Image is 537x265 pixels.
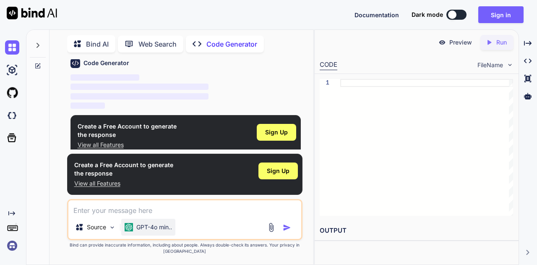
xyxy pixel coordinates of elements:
[5,86,19,100] img: githubLight
[315,221,518,241] h2: OUTPUT
[7,7,57,19] img: Bind AI
[78,141,177,149] p: View all Features
[206,39,257,49] p: Code Generator
[449,38,472,47] p: Preview
[70,102,105,109] span: ‌
[5,239,19,253] img: signin
[265,128,288,136] span: Sign Up
[478,6,524,23] button: Sign in
[320,79,329,87] div: 1
[267,167,289,175] span: Sign Up
[136,223,172,231] p: GPT-4o min..
[125,223,133,231] img: GPT-4o mini
[496,38,507,47] p: Run
[412,10,443,19] span: Dark mode
[87,223,106,231] p: Source
[74,161,173,178] h1: Create a Free Account to generate the response
[355,10,399,19] button: Documentation
[67,242,303,255] p: Bind can provide inaccurate information, including about people. Always double-check its answers....
[74,179,173,188] p: View all Features
[83,59,129,67] h6: Code Generator
[438,39,446,46] img: preview
[5,40,19,55] img: chat
[70,93,209,100] span: ‌
[283,223,291,232] img: icon
[70,84,209,90] span: ‌
[320,60,337,70] div: CODE
[138,39,177,49] p: Web Search
[5,63,19,77] img: ai-studio
[78,122,177,139] h1: Create a Free Account to generate the response
[5,108,19,123] img: darkCloudIdeIcon
[109,224,116,231] img: Pick Models
[86,39,109,49] p: Bind AI
[266,223,276,232] img: attachment
[355,11,399,18] span: Documentation
[477,61,503,69] span: FileName
[70,74,140,81] span: ‌
[506,61,514,68] img: chevron down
